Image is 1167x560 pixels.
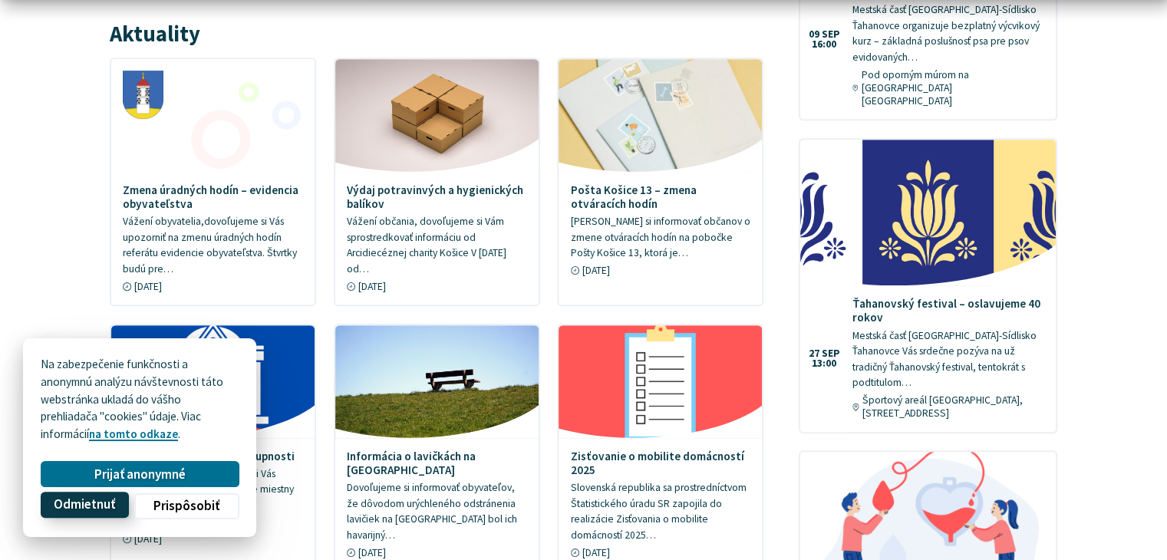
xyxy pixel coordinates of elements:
span: 13:00 [809,358,840,369]
h4: Zisťovanie o mobilite domácností 2025 [571,450,751,477]
a: Pošta Košice 13 – zmena otváracích hodín [PERSON_NAME] si informovať občanov o zmene otváracích h... [559,59,762,289]
p: Slovenská republika sa prostredníctvom Štatistického úradu SR zapojila do realizácie Zisťovania o... [571,480,751,543]
a: na tomto odkaze [89,427,178,441]
a: Zmena úradných hodín – evidencia obyvateľstva Vážení obyvatelia,dovoľujeme si Vás upozorniť na zm... [111,59,315,305]
a: Ťahanovský festival – oslavujeme 40 rokov Mestská časť [GEOGRAPHIC_DATA]-Sídlisko Ťahanovce Vás s... [800,140,1056,432]
p: Mestská časť [GEOGRAPHIC_DATA]-Sídlisko Ťahanovce organizuje bezplatný výcvikový kurz – základná ... [852,2,1044,65]
a: Oznam o dočasnej nedostupnosti Vážení občania, dovoľujeme si Vás upozorniť, že dňa [DATE] bude mi... [111,325,315,557]
button: Prispôsobiť [134,493,239,519]
a: Výdaj potravinvých a hygienických balíkov Vážení občania, dovoľujeme si Vám sprostredkovať inform... [335,59,539,305]
h3: Aktuality [110,22,200,46]
span: [DATE] [358,280,386,293]
span: Odmietnuť [54,497,115,513]
h4: Výdaj potravinvých a hygienických balíkov [347,183,527,211]
button: Prijať anonymné [41,461,239,487]
span: [DATE] [582,264,610,277]
span: [DATE] [582,546,610,559]
span: sep [822,348,840,359]
span: [DATE] [134,532,162,545]
h4: Pošta Košice 13 – zmena otváracích hodín [571,183,751,211]
p: Vážení občania, dovoľujeme si Vám sprostredkovať informáciu od Arcidiecéznej charity Košice V [DA... [347,214,527,277]
span: sep [822,29,840,40]
span: Športový areál [GEOGRAPHIC_DATA], [STREET_ADDRESS] [862,394,1044,420]
p: [PERSON_NAME] si informovať občanov o zmene otváracích hodín na pobočke Pošty Košice 13, ktorá je… [571,214,751,262]
p: Mestská časť [GEOGRAPHIC_DATA]-Sídlisko Ťahanovce Vás srdečne pozýva na už tradičný Ťahanovský fe... [852,328,1044,391]
p: Dovoľujeme si informovať obyvateľov, že dôvodom urýchleného odstránenia lavičiek na [GEOGRAPHIC_D... [347,480,527,543]
span: 16:00 [809,39,840,50]
span: [DATE] [358,546,386,559]
span: Prijať anonymné [94,466,186,483]
button: Odmietnuť [41,492,128,518]
p: Vážení obyvatelia,dovoľujeme si Vás upozorniť na zmenu úradných hodín referátu evidencie obyvateľ... [123,214,303,277]
span: 09 [809,29,819,40]
h4: Informácia o lavičkách na [GEOGRAPHIC_DATA] [347,450,527,477]
span: Prispôsobiť [153,498,219,514]
h4: Zmena úradných hodín – evidencia obyvateľstva [123,183,303,211]
span: Pod oporným múrom na [GEOGRAPHIC_DATA] [GEOGRAPHIC_DATA] [861,68,1043,107]
h4: Ťahanovský festival – oslavujeme 40 rokov [852,297,1044,324]
p: Na zabezpečenie funkčnosti a anonymnú analýzu návštevnosti táto webstránka ukladá do vášho prehli... [41,356,239,443]
span: [DATE] [134,280,162,293]
span: 27 [809,348,819,359]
